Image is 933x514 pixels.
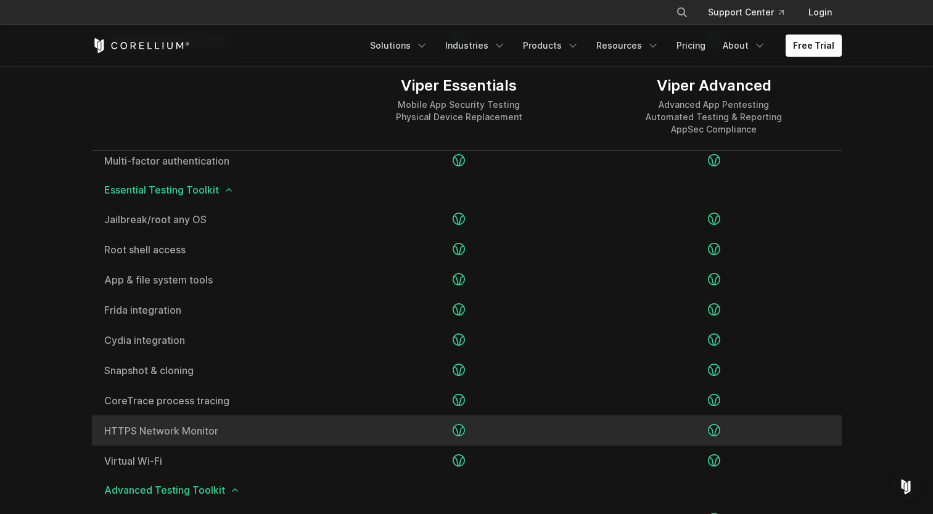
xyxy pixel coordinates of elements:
div: Viper Essentials [396,76,522,95]
a: Root shell access [104,245,319,255]
div: Navigation Menu [363,35,842,57]
a: Products [516,35,586,57]
a: Snapshot & cloning [104,365,319,375]
div: Navigation Menu [661,1,842,23]
a: Solutions [363,35,435,57]
a: Pricing [669,35,713,57]
a: Corellium Home [92,38,190,53]
a: Resources [589,35,667,57]
a: Virtual Wi-Fi [104,456,319,466]
a: App & file system tools [104,275,319,285]
div: Mobile App Security Testing Physical Device Replacement [396,99,522,123]
span: Advanced Testing Toolkit [104,485,829,495]
div: Open Intercom Messenger [891,472,921,502]
a: Multi-factor authentication [104,156,319,166]
div: Advanced App Pentesting Automated Testing & Reporting AppSec Compliance [646,99,782,136]
a: Jailbreak/root any OS [104,214,319,224]
a: HTTPS Network Monitor [104,426,319,436]
a: Frida integration [104,305,319,315]
span: Essential Testing Toolkit [104,185,829,195]
a: Support Center [698,1,794,23]
a: CoreTrace process tracing [104,396,319,406]
div: Viper Advanced [646,76,782,95]
a: Cydia integration [104,335,319,345]
a: Industries [438,35,513,57]
a: Free Trial [786,35,842,57]
button: Search [671,1,693,23]
a: Login [799,1,842,23]
a: About [715,35,773,57]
